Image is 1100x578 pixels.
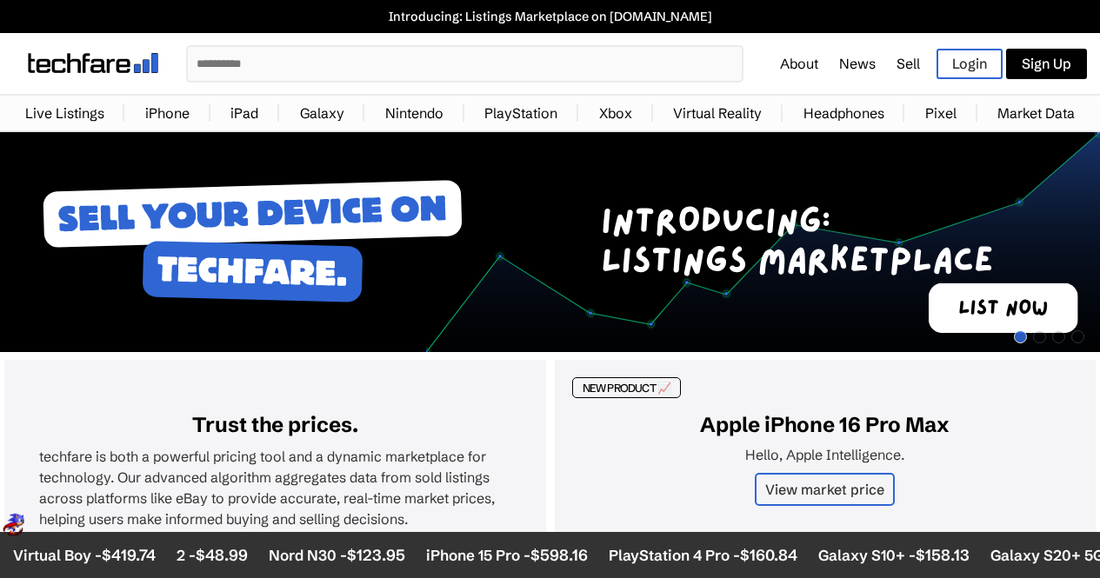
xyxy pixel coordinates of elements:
span: Go to slide 1 [1014,330,1027,343]
p: Hello, Apple Intelligence. [590,446,1062,463]
a: Xbox [590,96,641,130]
li: PlayStation 4 Pro - [590,545,779,565]
h2: Apple iPhone 16 Pro Max [590,412,1062,437]
span: $419.74 [83,545,137,565]
a: News [839,55,876,72]
span: $48.99 [177,545,230,565]
a: Pixel [917,96,965,130]
h2: Trust the prices. [39,412,511,437]
p: techfare is both a powerful pricing tool and a dynamic marketplace for technology. Our advanced a... [39,446,511,529]
a: iPhone [137,96,198,130]
a: PlayStation [476,96,566,130]
a: Nintendo [377,96,452,130]
span: Go to slide 4 [1071,330,1084,343]
div: NEW PRODUCT 📈 [572,377,682,398]
a: Sign Up [1006,49,1087,79]
li: Nord N30 - [250,545,387,565]
a: Virtual Reality [664,96,770,130]
a: Galaxy [291,96,353,130]
span: Go to slide 3 [1052,330,1065,343]
span: $123.95 [329,545,387,565]
span: $598.16 [512,545,570,565]
span: $158.13 [897,545,951,565]
a: Introducing: Listings Marketplace on [DOMAIN_NAME] [9,9,1091,24]
a: View market price [755,473,895,506]
a: Market Data [989,96,1083,130]
span: Go to slide 2 [1033,330,1046,343]
a: Sell [897,55,920,72]
li: 2 - [158,545,230,565]
a: Live Listings [17,96,113,130]
a: Headphones [795,96,893,130]
img: techfare logo [28,53,158,73]
a: Login [937,49,1003,79]
a: About [780,55,818,72]
li: iPhone 15 Pro - [408,545,570,565]
span: $160.84 [722,545,779,565]
a: iPad [222,96,267,130]
img: Running Sonic [136,509,162,535]
li: Galaxy S10+ - [800,545,951,565]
